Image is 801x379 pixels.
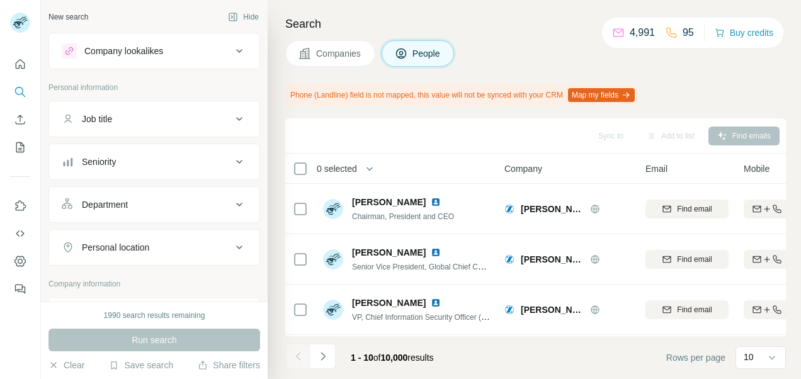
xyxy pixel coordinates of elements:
span: Company [504,162,542,175]
span: 1 - 10 [351,353,373,363]
span: Find email [677,203,712,215]
button: Job title [49,104,259,134]
div: Department [82,198,128,211]
button: Personal location [49,232,259,263]
img: Avatar [323,199,343,219]
span: [PERSON_NAME] Biomet [521,253,584,266]
p: 10 [744,351,754,363]
div: Job title [82,113,112,125]
span: Email [645,162,668,175]
button: Save search [109,359,173,371]
span: 0 selected [317,162,357,175]
button: My lists [10,136,30,159]
p: Personal information [48,82,260,93]
div: Personal location [82,241,149,254]
img: Logo of Zimmer Biomet [504,305,514,315]
span: People [412,47,441,60]
button: Enrich CSV [10,108,30,131]
button: Use Surfe on LinkedIn [10,195,30,217]
span: Chairman, President and CEO [352,212,454,221]
span: 10,000 [381,353,408,363]
button: Share filters [198,359,260,371]
span: [PERSON_NAME] [352,246,426,259]
img: Logo of Zimmer Biomet [504,204,514,214]
h4: Search [285,15,786,33]
div: New search [48,11,88,23]
button: Hide [219,8,268,26]
div: 1990 search results remaining [104,310,205,321]
button: Quick start [10,53,30,76]
span: Senior Vice President, Global Chief Compliance Officer & Associate General Counsel, [GEOGRAPHIC_D... [352,261,720,271]
span: of [373,353,381,363]
button: Feedback [10,278,30,300]
p: 95 [683,25,694,40]
div: Company lookalikes [84,45,163,57]
button: Navigate to next page [310,344,336,369]
span: results [351,353,434,363]
span: [PERSON_NAME] [352,196,426,208]
button: Clear [48,359,84,371]
img: LinkedIn logo [431,298,441,308]
span: Find email [677,304,712,315]
button: Search [10,81,30,103]
span: [PERSON_NAME] [352,297,426,309]
button: Find email [645,250,729,269]
span: [PERSON_NAME] Biomet [521,303,584,316]
button: Dashboard [10,250,30,273]
button: Buy credits [715,24,773,42]
img: LinkedIn logo [431,197,441,207]
span: [PERSON_NAME] Biomet [521,203,584,215]
button: Find email [645,300,729,319]
button: Company lookalikes [49,36,259,66]
span: Find email [677,254,712,265]
button: Map my fields [568,88,635,102]
button: Company1 [49,300,259,331]
button: Find email [645,200,729,218]
div: Phone (Landline) field is not mapped, this value will not be synced with your CRM [285,84,637,106]
button: Department [49,189,259,220]
p: 4,991 [630,25,655,40]
span: Rows per page [666,351,725,364]
button: Use Surfe API [10,222,30,245]
span: VP, Chief Information Security Officer (CISO) [352,312,502,322]
img: Avatar [323,300,343,320]
img: LinkedIn logo [431,247,441,257]
span: Companies [316,47,362,60]
button: Seniority [49,147,259,177]
span: Mobile [744,162,770,175]
p: Company information [48,278,260,290]
img: Avatar [323,249,343,269]
img: Logo of Zimmer Biomet [504,254,514,264]
div: Seniority [82,156,116,168]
